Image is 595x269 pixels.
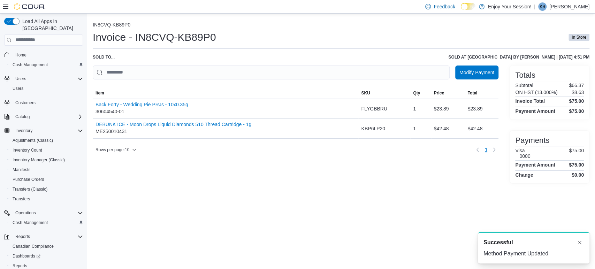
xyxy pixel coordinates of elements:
[10,146,83,154] span: Inventory Count
[10,166,83,174] span: Manifests
[431,122,465,136] div: $42.48
[13,220,48,225] span: Cash Management
[7,145,86,155] button: Inventory Count
[569,98,584,104] h4: $75.00
[488,2,532,11] p: Enjoy Your Session!
[10,242,56,251] a: Canadian Compliance
[465,102,498,116] div: $23.89
[572,172,584,178] h4: $0.00
[361,105,387,113] span: FLYGBBRU
[569,83,584,88] p: $66.37
[13,186,47,192] span: Transfers (Classic)
[461,3,475,10] input: Dark Mode
[13,75,29,83] button: Users
[413,90,420,96] span: Qty
[13,157,65,163] span: Inventory Manager (Classic)
[14,3,45,10] img: Cova
[13,209,39,217] button: Operations
[485,146,487,153] span: 1
[13,209,83,217] span: Operations
[10,185,83,193] span: Transfers (Classic)
[10,252,43,260] a: Dashboards
[434,90,444,96] span: Price
[10,61,83,69] span: Cash Management
[572,34,586,40] span: In Store
[7,60,86,70] button: Cash Management
[13,177,44,182] span: Purchase Orders
[13,62,48,68] span: Cash Management
[13,138,53,143] span: Adjustments (Classic)
[569,148,584,159] p: $75.00
[519,153,530,159] h6: 0000
[410,87,431,99] button: Qty
[13,99,38,107] a: Customers
[93,54,115,60] div: Sold to ...
[10,218,83,227] span: Cash Management
[15,234,30,239] span: Reports
[93,87,358,99] button: Item
[10,242,83,251] span: Canadian Compliance
[10,156,68,164] a: Inventory Manager (Classic)
[96,122,251,136] div: ME250010431
[358,87,410,99] button: SKU
[96,90,104,96] span: Item
[515,148,530,153] h6: Visa
[10,84,26,93] a: Users
[1,126,86,136] button: Inventory
[10,252,83,260] span: Dashboards
[10,175,83,184] span: Purchase Orders
[10,136,83,145] span: Adjustments (Classic)
[13,51,83,59] span: Home
[575,238,584,247] button: Dismiss toast
[96,122,251,127] button: DEBUNK ICE - Moon Drops Liquid Diamonds 510 Thread Cartridge - 1g
[7,184,86,194] button: Transfers (Classic)
[7,194,86,204] button: Transfers
[490,146,498,154] button: Next page
[13,232,33,241] button: Reports
[482,144,490,155] button: Page 1 of 1
[1,74,86,84] button: Users
[7,218,86,228] button: Cash Management
[434,3,455,10] span: Feedback
[13,126,83,135] span: Inventory
[1,208,86,218] button: Operations
[13,98,83,107] span: Customers
[473,144,498,155] nav: Pagination for table: MemoryTable from EuiInMemoryTable
[410,102,431,116] div: 1
[515,136,549,145] h3: Payments
[13,113,83,121] span: Catalog
[572,90,584,95] p: $8.63
[10,175,47,184] a: Purchase Orders
[515,172,533,178] h4: Change
[13,253,40,259] span: Dashboards
[483,249,584,258] div: Method Payment Updated
[431,102,465,116] div: $23.89
[455,66,498,79] button: Modify Payment
[569,108,584,114] h4: $75.00
[465,87,498,99] button: Total
[10,185,50,193] a: Transfers (Classic)
[465,122,498,136] div: $42.48
[361,124,385,133] span: KBP6LP20
[13,232,83,241] span: Reports
[483,238,513,247] span: Successful
[10,84,83,93] span: Users
[10,166,33,174] a: Manifests
[7,165,86,175] button: Manifests
[540,2,545,11] span: KS
[96,102,188,107] button: Back Forty - Wedding Pie PRJs - 10x0.35g
[13,51,29,59] a: Home
[538,2,547,11] div: Kayla Schop
[15,76,26,82] span: Users
[482,144,490,155] ul: Pagination for table: MemoryTable from EuiInMemoryTable
[20,18,83,32] span: Load All Apps in [GEOGRAPHIC_DATA]
[93,22,589,29] nav: An example of EuiBreadcrumbs
[473,146,482,154] button: Previous page
[93,66,450,79] input: This is a search bar. As you type, the results lower in the page will automatically filter.
[93,146,139,154] button: Rows per page:10
[10,195,33,203] a: Transfers
[13,113,32,121] button: Catalog
[15,114,30,120] span: Catalog
[13,196,30,202] span: Transfers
